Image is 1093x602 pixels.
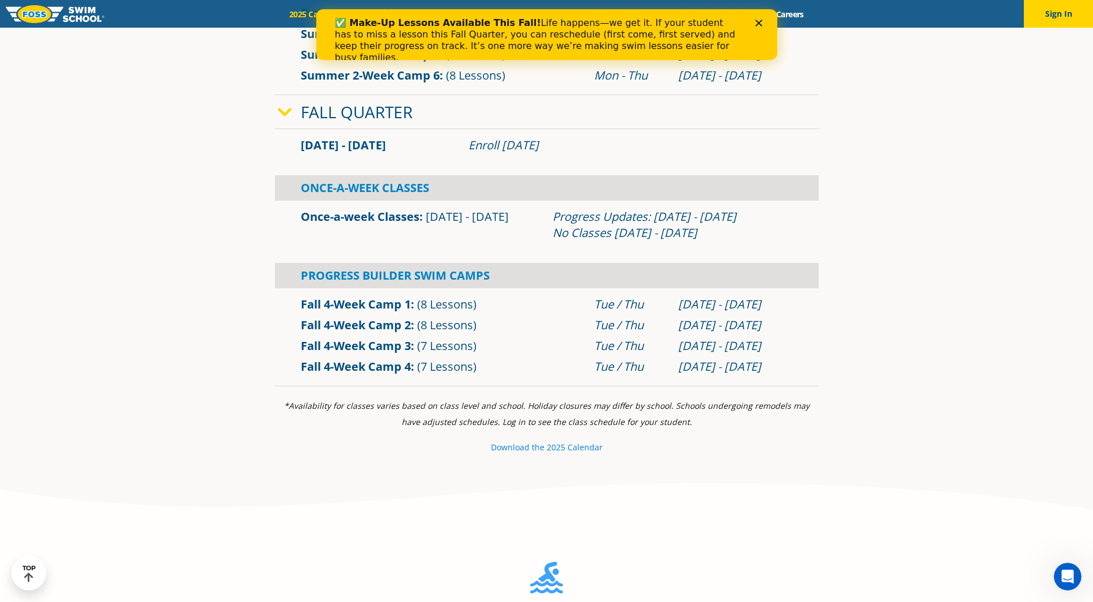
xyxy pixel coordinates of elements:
a: Blog [729,9,766,20]
div: Tue / Thu [594,359,667,375]
a: Once-a-week Classes [301,209,419,224]
span: [DATE] - [DATE] [426,209,509,224]
img: Foss-Location-Swimming-Pool-Person.svg [530,562,563,601]
iframe: Intercom live chat [1054,563,1081,590]
a: About [PERSON_NAME] [501,9,608,20]
img: FOSS Swim School Logo [6,5,104,23]
a: Swim Path® Program [400,9,501,20]
div: [DATE] - [DATE] [678,67,793,84]
a: Schools [351,9,400,20]
i: *Availability for classes varies based on class level and school. Holiday closures may differ by ... [284,400,810,427]
a: Fall Quarter [301,101,413,123]
span: (8 Lessons) [446,47,505,62]
div: TOP [22,565,36,582]
div: Tue / Thu [594,338,667,354]
div: Tue / Thu [594,296,667,313]
div: Once-A-Week Classes [275,175,819,201]
div: [DATE] - [DATE] [678,317,793,333]
span: (8 Lessons) [417,317,476,333]
span: (8 Lessons) [417,296,476,312]
a: Fall 4-Week Camp 3 [301,338,411,353]
a: Fall 4-Week Camp 1 [301,296,411,312]
small: Download th [491,442,540,453]
div: Life happens—we get it. If your student has to miss a lesson this Fall Quarter, you can reschedul... [18,8,424,54]
span: [DATE] - [DATE] [301,137,386,153]
a: Summer 2-Week Camp 6 [301,67,440,83]
div: [DATE] - [DATE] [678,359,793,375]
small: e 2025 Calendar [540,442,603,453]
div: [DATE] - [DATE] [678,338,793,354]
a: Fall 4-Week Camp 2 [301,317,411,333]
div: Tue / Thu [594,317,667,333]
a: Summer 2-Week Camp 4 [301,26,440,42]
div: Enroll [DATE] [468,137,793,153]
a: Fall 4-Week Camp 4 [301,359,411,374]
a: Download the 2025 Calendar [491,442,603,453]
a: Careers [766,9,814,20]
span: (7 Lessons) [417,359,476,374]
div: Progress Builder Swim Camps [275,263,819,288]
a: Summer 2-Week Camp 5 [301,47,440,62]
a: 2025 Calendar [279,9,351,20]
iframe: Intercom live chat banner [316,9,777,60]
span: (8 Lessons) [446,67,505,83]
div: [DATE] - [DATE] [678,296,793,313]
div: Mon - Thu [594,67,667,84]
div: Close [439,10,451,17]
b: ✅ Make-Up Lessons Available This Fall! [18,8,225,19]
div: Progress Updates: [DATE] - [DATE] No Classes [DATE] - [DATE] [553,209,793,241]
a: Swim Like [PERSON_NAME] [608,9,730,20]
span: (7 Lessons) [417,338,476,353]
